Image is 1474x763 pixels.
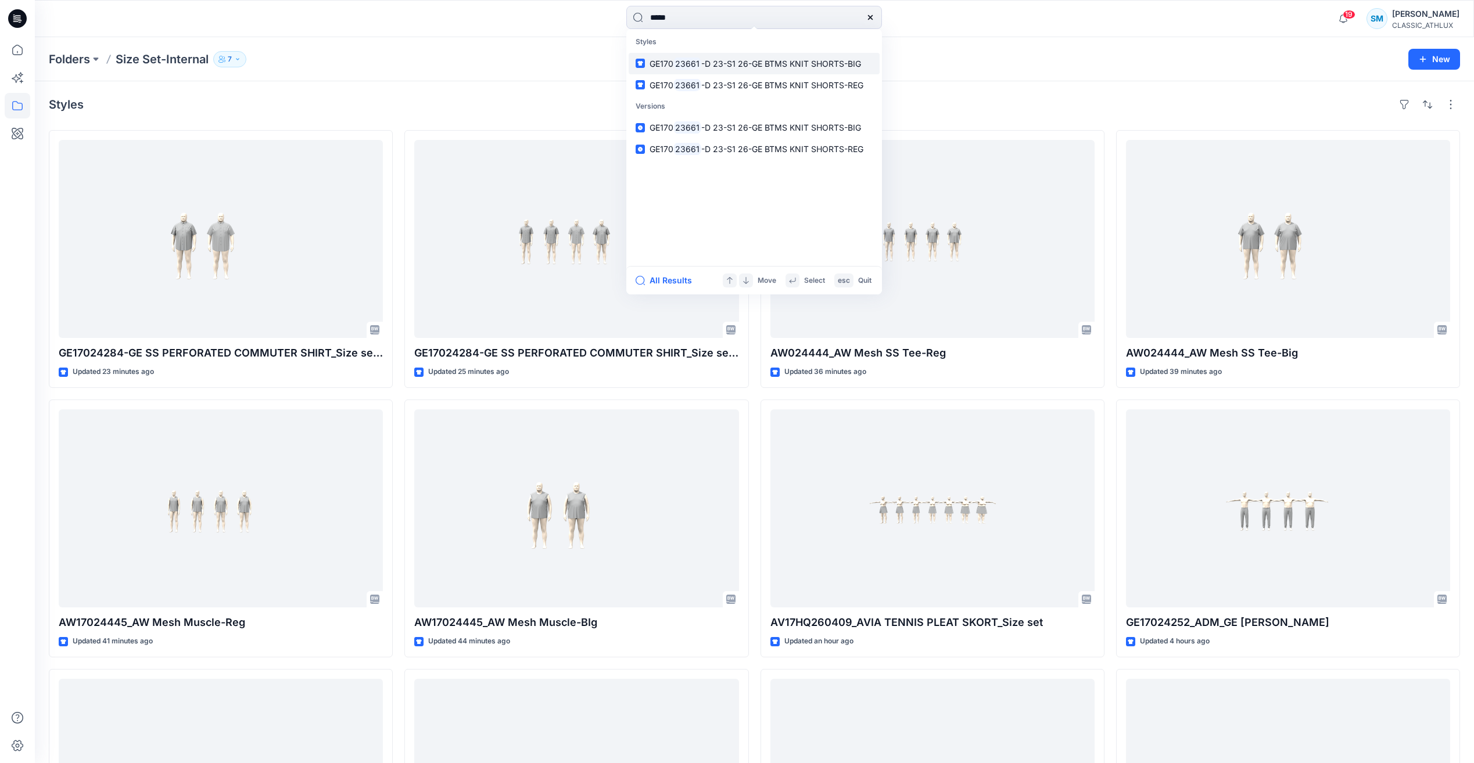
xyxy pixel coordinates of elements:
[1126,345,1450,361] p: AW024444_AW Mesh SS Tee-Big
[213,51,246,67] button: 7
[770,614,1095,631] p: AV17HQ260409_AVIA TENNIS PLEAT SKORT_Size set
[414,140,738,338] a: GE17024284-GE SS PERFORATED COMMUTER SHIRT_Size set_Reg
[59,409,383,607] a: AW17024445_AW Mesh Muscle-Reg
[673,78,701,92] mark: 23661
[629,138,880,160] a: GE17023661-D 23-S1 26-GE BTMS KNIT SHORTS-REG
[701,59,861,69] span: -D 23-S1 26-GE BTMS KNIT SHORTS-BIG
[414,614,738,631] p: AW17024445_AW Mesh Muscle-BIg
[1140,635,1210,647] p: Updated 4 hours ago
[49,51,90,67] a: Folders
[770,140,1095,338] a: AW024444_AW Mesh SS Tee-Reg
[650,144,673,154] span: GE170
[673,57,701,70] mark: 23661
[1408,49,1460,70] button: New
[770,345,1095,361] p: AW024444_AW Mesh SS Tee-Reg
[1126,614,1450,631] p: GE17024252_ADM_GE [PERSON_NAME]
[1140,366,1222,378] p: Updated 39 minutes ago
[701,123,861,132] span: -D 23-S1 26-GE BTMS KNIT SHORTS-BIG
[629,117,880,138] a: GE17023661-D 23-S1 26-GE BTMS KNIT SHORTS-BIG
[650,80,673,90] span: GE170
[73,635,153,647] p: Updated 41 minutes ago
[59,345,383,361] p: GE17024284-GE SS PERFORATED COMMUTER SHIRT_Size set_Big
[49,98,84,111] h4: Styles
[414,409,738,607] a: AW17024445_AW Mesh Muscle-BIg
[428,366,509,378] p: Updated 25 minutes ago
[701,144,863,154] span: -D 23-S1 26-GE BTMS KNIT SHORTS-REG
[650,123,673,132] span: GE170
[1126,140,1450,338] a: AW024444_AW Mesh SS Tee-Big
[701,80,863,90] span: -D 23-S1 26-GE BTMS KNIT SHORTS-REG
[858,275,872,287] p: Quit
[784,635,853,647] p: Updated an hour ago
[629,53,880,74] a: GE17023661-D 23-S1 26-GE BTMS KNIT SHORTS-BIG
[629,31,880,53] p: Styles
[73,366,154,378] p: Updated 23 minutes ago
[636,273,700,287] button: All Results
[804,275,825,287] p: Select
[428,635,510,647] p: Updated 44 minutes ago
[673,121,701,134] mark: 23661
[1126,409,1450,607] a: GE17024252_ADM_GE TERRY JOGGER
[650,59,673,69] span: GE170
[1343,10,1355,19] span: 19
[1367,8,1387,29] div: SM
[673,142,701,156] mark: 23661
[758,275,776,287] p: Move
[1392,21,1459,30] div: CLASSIC_ATHLUX
[770,409,1095,607] a: AV17HQ260409_AVIA TENNIS PLEAT SKORT_Size set
[629,74,880,96] a: GE17023661-D 23-S1 26-GE BTMS KNIT SHORTS-REG
[414,345,738,361] p: GE17024284-GE SS PERFORATED COMMUTER SHIRT_Size set_Reg
[629,96,880,117] p: Versions
[228,53,232,66] p: 7
[59,614,383,631] p: AW17024445_AW Mesh Muscle-Reg
[59,140,383,338] a: GE17024284-GE SS PERFORATED COMMUTER SHIRT_Size set_Big
[1392,7,1459,21] div: [PERSON_NAME]
[838,275,850,287] p: esc
[784,366,866,378] p: Updated 36 minutes ago
[116,51,209,67] p: Size Set-Internal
